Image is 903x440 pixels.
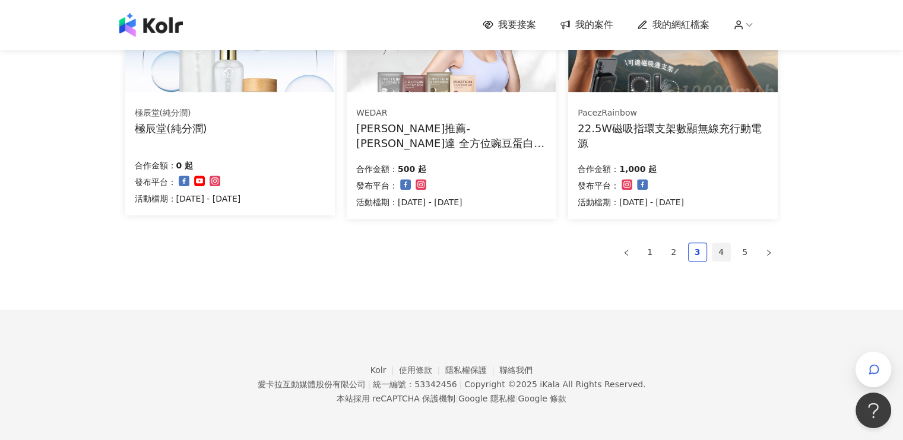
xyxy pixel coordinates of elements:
[498,18,536,31] span: 我要接案
[119,13,183,37] img: logo
[135,107,207,119] div: 極辰堂(純分潤)
[540,380,560,389] a: iKala
[759,243,778,262] li: Next Page
[458,394,515,403] a: Google 隱私權
[356,178,398,193] p: 發布平台：
[578,178,619,193] p: 發布平台：
[135,175,176,189] p: 發布平台：
[617,243,636,262] li: Previous Page
[399,365,445,375] a: 使用條款
[373,380,457,389] div: 統一編號：53342456
[515,394,518,403] span: |
[445,365,500,375] a: 隱私權保護
[688,243,707,262] li: 3
[356,195,462,209] p: 活動檔期：[DATE] - [DATE]
[856,393,891,428] iframe: Help Scout Beacon - Open
[370,365,399,375] a: Kolr
[712,243,730,261] a: 4
[619,162,657,176] p: 1,000 起
[664,243,683,262] li: 2
[665,243,683,261] a: 2
[712,243,731,262] li: 4
[759,243,778,262] button: right
[464,380,645,389] div: Copyright © 2025 All Rights Reserved.
[617,243,636,262] button: left
[455,394,458,403] span: |
[578,195,684,209] p: 活動檔期：[DATE] - [DATE]
[176,158,194,173] p: 0 起
[578,162,619,176] p: 合作金額：
[560,18,613,31] a: 我的案件
[641,243,659,261] a: 1
[518,394,566,403] a: Google 條款
[578,107,768,119] div: PacezRainbow
[765,249,772,256] span: right
[499,365,533,375] a: 聯絡我們
[356,162,398,176] p: 合作金額：
[652,18,709,31] span: 我的網紅檔案
[459,380,462,389] span: |
[356,107,546,119] div: WEDAR
[736,243,755,262] li: 5
[736,243,754,261] a: 5
[398,162,426,176] p: 500 起
[135,121,207,136] div: 極辰堂(純分潤)
[257,380,365,389] div: 愛卡拉互動媒體股份有限公司
[623,249,630,256] span: left
[367,380,370,389] span: |
[637,18,709,31] a: 我的網紅檔案
[356,121,547,151] div: [PERSON_NAME]推薦-[PERSON_NAME]達 全方位豌豆蛋白飲 (互惠合作檔）
[135,158,176,173] p: 合作金額：
[483,18,536,31] a: 我要接案
[578,121,768,151] div: 22.5W磁吸指環支架數顯無線充行動電源
[641,243,660,262] li: 1
[689,243,706,261] a: 3
[575,18,613,31] span: 我的案件
[135,192,241,206] p: 活動檔期：[DATE] - [DATE]
[337,391,566,406] span: 本站採用 reCAPTCHA 保護機制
